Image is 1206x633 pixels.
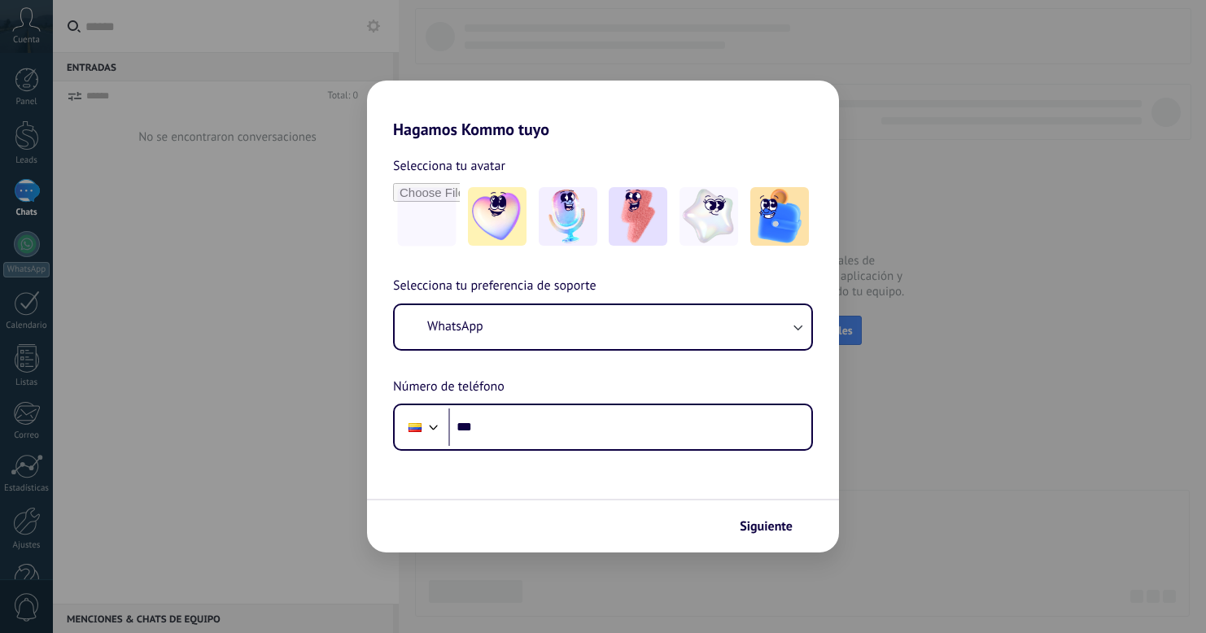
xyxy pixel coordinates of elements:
[609,187,667,246] img: -3.jpeg
[400,410,430,444] div: Colombia: + 57
[539,187,597,246] img: -2.jpeg
[367,81,839,139] h2: Hagamos Kommo tuyo
[393,276,596,297] span: Selecciona tu preferencia de soporte
[427,318,483,334] span: WhatsApp
[679,187,738,246] img: -4.jpeg
[393,377,505,398] span: Número de teléfono
[393,155,505,177] span: Selecciona tu avatar
[732,513,815,540] button: Siguiente
[750,187,809,246] img: -5.jpeg
[740,521,793,532] span: Siguiente
[468,187,527,246] img: -1.jpeg
[395,305,811,349] button: WhatsApp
